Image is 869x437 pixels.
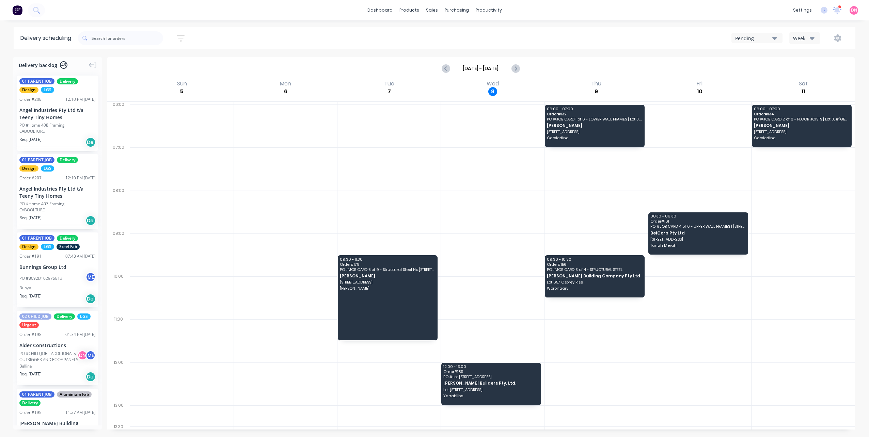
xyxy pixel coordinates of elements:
span: PO # JOB CARD 4 of 6 - UPPER WALL FRAMES | [STREET_ADDRESS] [650,224,745,228]
div: Thu [589,80,603,87]
span: 01 PARENT JOB [19,157,54,163]
span: PO # JOB CARD 5 of 9 - Structural Steel No.[STREET_ADDRESS] [340,268,435,272]
span: 01 PARENT JOB [19,78,54,84]
span: LGS [41,165,54,172]
div: Alder Constructions [19,342,96,349]
div: 12:10 PM [DATE] [65,175,96,181]
span: BelCorp Pty Ltd [650,231,745,235]
div: Del [85,215,96,226]
span: Design [19,165,38,172]
span: [STREET_ADDRESS] [650,237,745,241]
div: 6 [281,87,290,96]
span: LGS [77,313,91,320]
div: 09:00 [107,229,130,272]
span: 01 PARENT JOB [19,391,54,398]
span: 09:30 - 10:30 [547,257,642,261]
div: 8 [488,87,497,96]
span: Req. [DATE] [19,293,42,299]
div: Del [85,137,96,147]
span: Aluminium Fab [57,391,92,398]
div: Order # 198 [19,331,42,338]
span: 46 [60,61,67,69]
div: CABOOLTURE [19,207,96,213]
span: Order # 156 [547,262,642,266]
div: CABOOLTURE [19,128,96,134]
div: products [396,5,423,15]
div: Angel Industries Pty Ltd t/a Teeny Tiny Homes [19,107,96,121]
div: Del [85,372,96,382]
div: purchasing [441,5,472,15]
span: Delivery [54,313,75,320]
div: 10 [695,87,704,96]
div: 10:00 [107,272,130,315]
span: 06:00 - 07:00 [754,107,849,111]
div: Bunya [19,285,96,291]
span: Req. [DATE] [19,215,42,221]
div: M E [85,350,96,360]
span: Urgent [19,322,39,328]
span: 06:00 - 07:00 [547,107,642,111]
span: [PERSON_NAME] [340,274,435,278]
span: [PERSON_NAME] Builders Pty. Ltd. [443,381,538,385]
span: Req. [DATE] [19,136,42,143]
span: Delivery backlog [19,62,57,69]
div: 7 [385,87,394,96]
div: 5 [177,87,186,96]
div: productivity [472,5,505,15]
div: Sun [175,80,189,87]
span: 01 PARENT JOB [19,235,54,241]
span: Lot 657 Osprey Rise [547,280,642,284]
span: Tanah Merah [650,243,745,247]
div: Order # 207 [19,175,42,181]
span: Carsledine [754,136,849,140]
div: 12:10 PM [DATE] [65,96,96,102]
span: Steel Fab [57,244,80,250]
span: Order # 132 [547,112,642,116]
div: 07:00 [107,143,130,186]
div: Pending [735,35,772,42]
a: dashboard [364,5,396,15]
div: PO #8092D102975813 [19,275,62,281]
span: PO # JOB CARD 1 of 6 - LOWER WALL FRAMES | Lot 3, #[GEOGRAPHIC_DATA] Carsledine [547,117,642,121]
span: PO # JOB CARD 2 of 6 - FLOOR JOISTS | Lot 3, #[GEOGRAPHIC_DATA] [754,117,849,121]
span: [PERSON_NAME] [754,123,849,128]
span: 12:00 - 13:00 [443,365,538,369]
span: LGS [41,87,54,93]
span: PO # JOB CARD 3 of 4 - STRUCTURAL STEEL [547,268,642,272]
span: LGS [41,244,54,250]
div: Ballina [19,363,96,369]
span: 09:30 - 11:30 [340,257,435,261]
div: Bunnings Group Ltd [19,263,96,271]
div: 9 [592,87,601,96]
div: Order # 208 [19,96,42,102]
span: Design [19,244,38,250]
div: Week [793,35,813,42]
div: Fri [695,80,705,87]
div: Wed [485,80,501,87]
span: Delivery [19,400,41,406]
span: Carsledine [547,136,642,140]
span: Order # 161 [650,219,745,223]
div: 07:48 AM [DATE] [65,253,96,259]
span: Yarrabilba [443,394,538,398]
div: D N [77,350,88,360]
span: 02 CHILD JOB [19,313,51,320]
div: Order # 191 [19,253,42,259]
button: Week [789,32,820,44]
span: DN [851,7,857,13]
span: Delivery [57,157,78,163]
div: Tue [382,80,396,87]
span: [PERSON_NAME] [547,123,642,128]
button: Pending [731,33,783,43]
span: Delivery [57,235,78,241]
span: Order # 134 [754,112,849,116]
span: Worongary [547,286,642,290]
div: Delivery scheduling [14,27,78,49]
span: Design [19,87,38,93]
span: [PERSON_NAME] [340,286,435,290]
span: Order # 179 [340,262,435,266]
div: Order # 195 [19,409,42,416]
div: 11:00 [107,315,130,358]
span: Delivery [57,78,78,84]
img: Factory [12,5,22,15]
